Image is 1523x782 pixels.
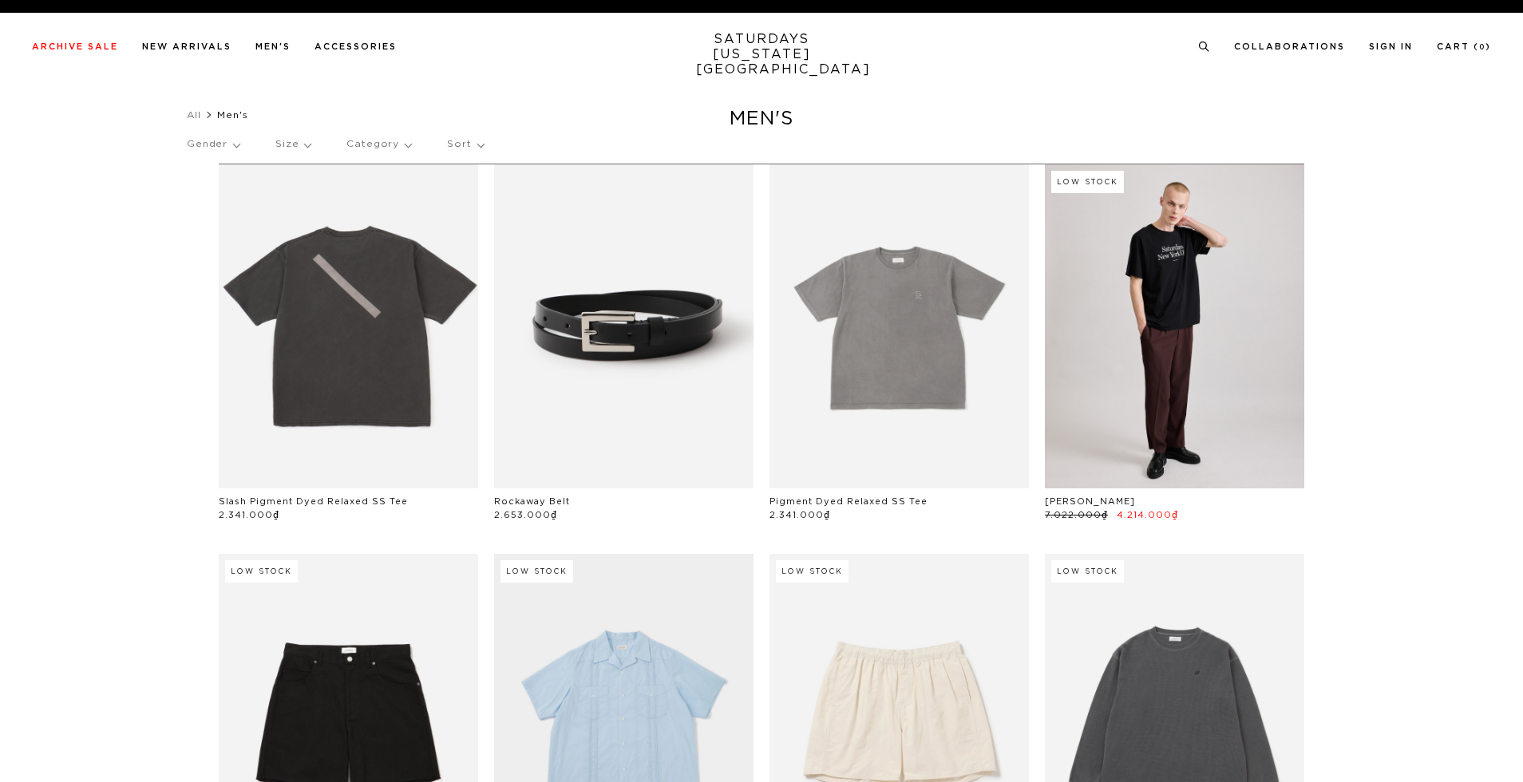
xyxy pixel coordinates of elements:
[494,497,570,506] a: Rockaway Belt
[187,126,239,163] p: Gender
[500,560,573,583] div: Low Stock
[769,497,928,506] a: Pigment Dyed Relaxed SS Tee
[142,42,231,51] a: New Arrivals
[1479,44,1485,51] small: 0
[696,32,828,77] a: SATURDAYS[US_STATE][GEOGRAPHIC_DATA]
[275,126,311,163] p: Size
[769,511,830,519] span: 2.341.000₫
[217,110,248,120] span: Men's
[1045,511,1108,519] span: 7.022.000₫
[187,110,201,120] a: All
[1234,42,1345,51] a: Collaborations
[1437,42,1491,51] a: Cart (0)
[225,560,298,583] div: Low Stock
[447,126,483,163] p: Sort
[1045,497,1135,506] a: [PERSON_NAME]
[1051,171,1124,193] div: Low Stock
[255,42,291,51] a: Men's
[314,42,397,51] a: Accessories
[776,560,849,583] div: Low Stock
[219,511,279,519] span: 2.341.000₫
[346,126,411,163] p: Category
[1369,42,1413,51] a: Sign In
[1117,511,1178,519] span: 4.214.000₫
[1051,560,1124,583] div: Low Stock
[219,497,408,506] a: Slash Pigment Dyed Relaxed SS Tee
[32,42,118,51] a: Archive Sale
[494,511,557,519] span: 2.653.000₫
